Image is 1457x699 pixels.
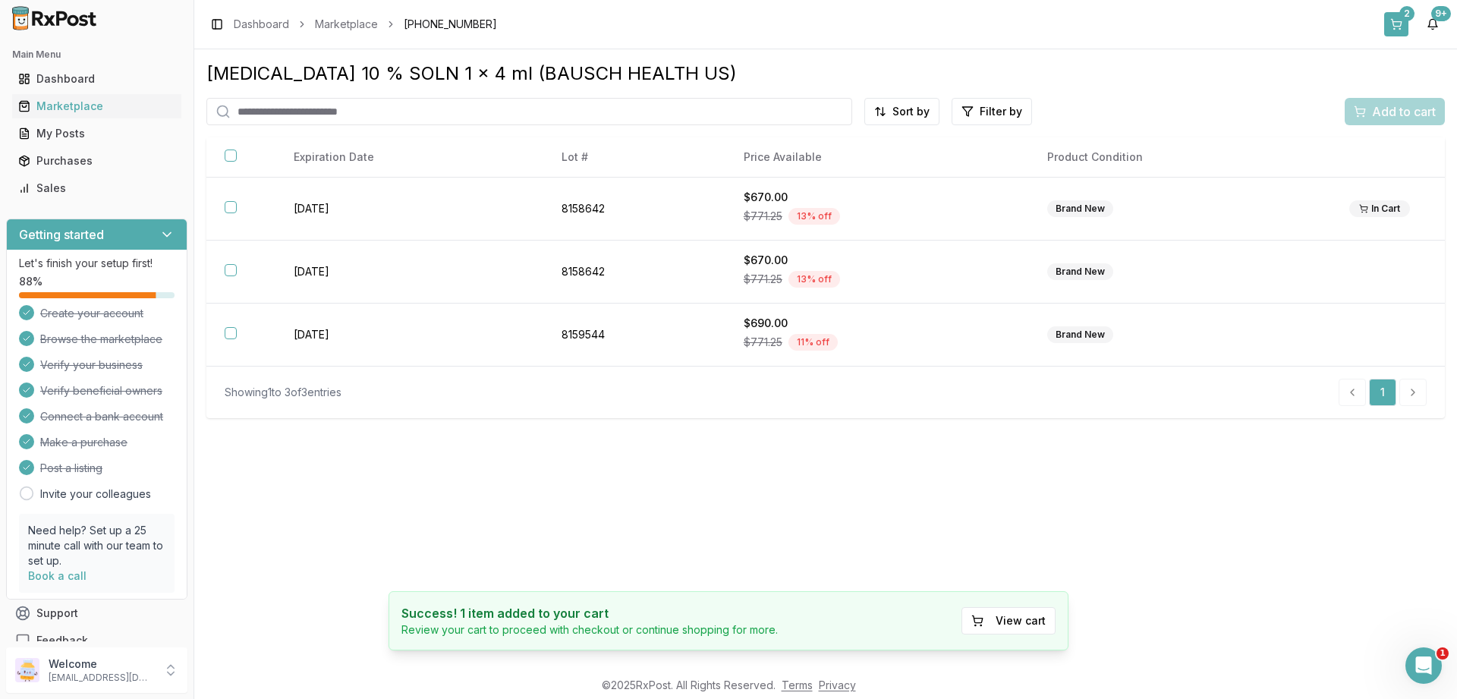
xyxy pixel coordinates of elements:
div: Brand New [1047,326,1113,343]
h4: Success! 1 item added to your cart [401,604,778,622]
img: User avatar [15,658,39,682]
div: 11 % off [788,334,838,351]
a: My Posts [12,120,181,147]
div: Sales [18,181,175,196]
p: Review your cart to proceed with checkout or continue shopping for more. [401,622,778,638]
button: My Posts [6,121,187,146]
span: $771.25 [744,209,782,224]
span: Verify beneficial owners [40,383,162,398]
a: Privacy [819,679,856,691]
div: Marketplace [18,99,175,114]
a: Invite your colleagues [40,486,151,502]
p: [EMAIL_ADDRESS][DOMAIN_NAME] [49,672,154,684]
button: 9+ [1421,12,1445,36]
a: Sales [12,175,181,202]
th: Expiration Date [275,137,543,178]
a: 1 [1369,379,1396,406]
nav: pagination [1339,379,1427,406]
button: Support [6,600,187,627]
span: $771.25 [744,335,782,350]
span: Post a listing [40,461,102,476]
span: Verify your business [40,357,143,373]
p: Let's finish your setup first! [19,256,175,271]
a: Marketplace [12,93,181,120]
button: View cart [961,607,1056,634]
td: [DATE] [275,178,543,241]
iframe: Intercom live chat [1405,647,1442,684]
span: $771.25 [744,272,782,287]
button: Sales [6,176,187,200]
span: 1 [1437,647,1449,660]
div: Brand New [1047,200,1113,217]
span: Filter by [980,104,1022,119]
button: Purchases [6,149,187,173]
div: Showing 1 to 3 of 3 entries [225,385,341,400]
div: 13 % off [788,208,840,225]
img: RxPost Logo [6,6,103,30]
button: 2 [1384,12,1408,36]
a: Purchases [12,147,181,175]
h2: Main Menu [12,49,181,61]
a: Book a call [28,569,87,582]
div: Dashboard [18,71,175,87]
th: Product Condition [1029,137,1331,178]
div: $670.00 [744,253,1011,268]
div: 13 % off [788,271,840,288]
div: In Cart [1349,200,1410,217]
td: 8158642 [543,178,725,241]
td: 8158642 [543,241,725,304]
span: Connect a bank account [40,409,163,424]
span: 88 % [19,274,42,289]
th: Price Available [725,137,1029,178]
div: 9+ [1431,6,1451,21]
div: 2 [1399,6,1415,21]
span: Sort by [892,104,930,119]
button: Sort by [864,98,939,125]
div: My Posts [18,126,175,141]
a: Marketplace [315,17,378,32]
nav: breadcrumb [234,17,497,32]
span: Feedback [36,633,88,648]
td: 8159544 [543,304,725,367]
span: Create your account [40,306,143,321]
button: Dashboard [6,67,187,91]
span: Browse the marketplace [40,332,162,347]
h3: Getting started [19,225,104,244]
button: Marketplace [6,94,187,118]
button: Feedback [6,627,187,654]
span: Make a purchase [40,435,127,450]
button: Filter by [952,98,1032,125]
div: [MEDICAL_DATA] 10 % SOLN 1 x 4 ml (BAUSCH HEALTH US) [206,61,1445,86]
div: Purchases [18,153,175,168]
div: $670.00 [744,190,1011,205]
td: [DATE] [275,304,543,367]
div: Brand New [1047,263,1113,280]
a: Terms [782,679,813,691]
div: $690.00 [744,316,1011,331]
th: Lot # [543,137,725,178]
a: Dashboard [234,17,289,32]
td: [DATE] [275,241,543,304]
p: Welcome [49,656,154,672]
span: [PHONE_NUMBER] [404,17,497,32]
p: Need help? Set up a 25 minute call with our team to set up. [28,523,165,568]
a: Dashboard [12,65,181,93]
